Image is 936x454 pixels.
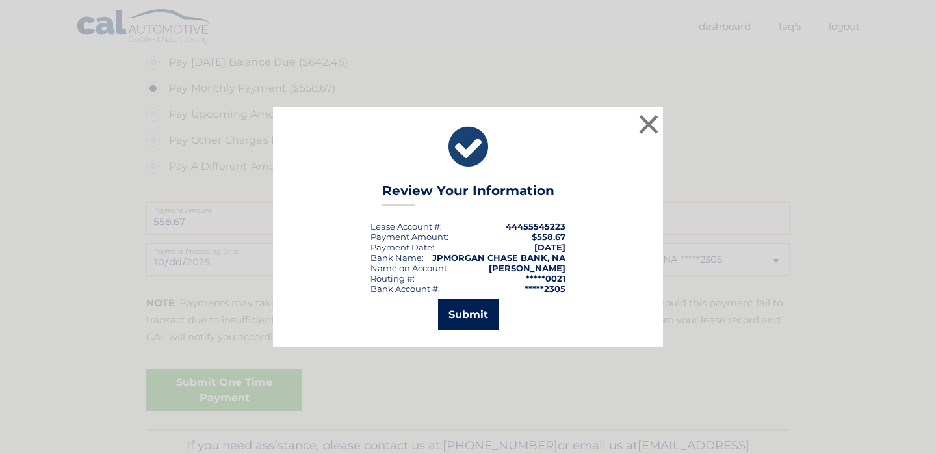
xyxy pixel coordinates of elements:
[534,242,565,252] span: [DATE]
[532,232,565,242] span: $558.67
[370,221,442,232] div: Lease Account #:
[370,273,415,284] div: Routing #:
[438,299,499,330] button: Submit
[370,232,448,242] div: Payment Amount:
[370,252,424,263] div: Bank Name:
[370,242,432,252] span: Payment Date
[489,263,565,273] strong: [PERSON_NAME]
[370,242,434,252] div: :
[382,183,554,206] h3: Review Your Information
[370,284,440,294] div: Bank Account #:
[506,221,565,232] strong: 44455545223
[432,252,565,263] strong: JPMORGAN CHASE BANK, NA
[370,263,449,273] div: Name on Account:
[636,111,662,137] button: ×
